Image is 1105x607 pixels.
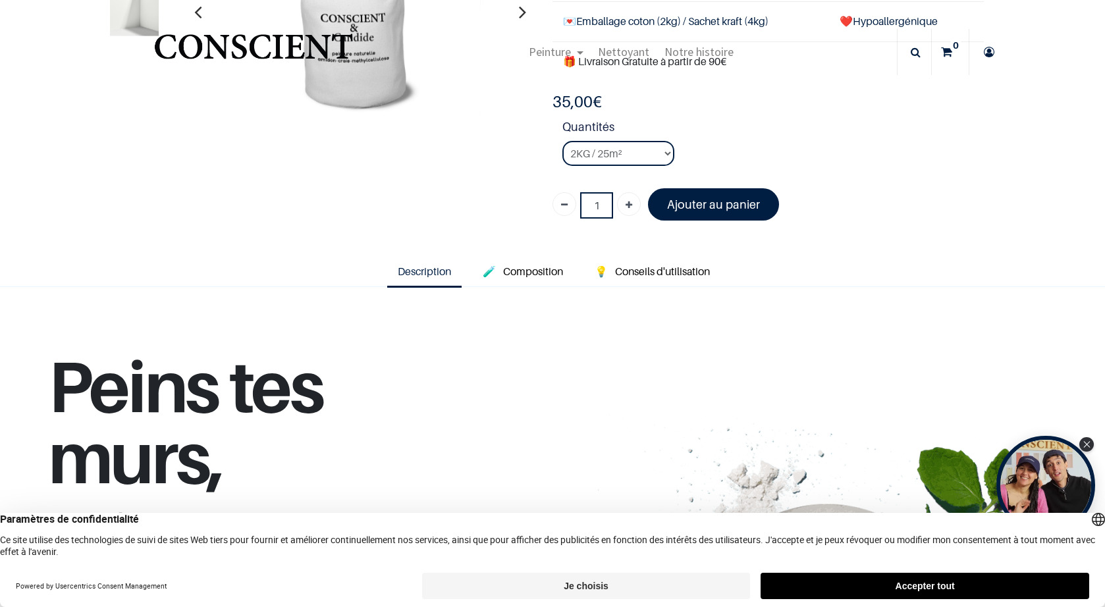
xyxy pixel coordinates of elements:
button: Open chat widget [11,11,51,51]
span: 35,00 [552,92,593,111]
span: Nettoyant [598,44,649,59]
span: 💡 [595,265,608,278]
span: Notre histoire [664,44,734,59]
span: 🧪 [483,265,496,278]
div: Tolstoy bubble widget [996,436,1095,535]
span: Peinture [529,44,571,59]
a: 0 [932,29,969,75]
img: Conscient [151,26,355,78]
a: Ajouter au panier [648,188,779,221]
div: Open Tolstoy [996,436,1095,535]
a: Supprimer [552,192,576,216]
h1: pas tes poumons [70,508,477,529]
a: Ajouter [617,192,641,216]
span: Conseils d'utilisation [615,265,710,278]
a: Logo of Conscient [151,26,355,78]
strong: Quantités [562,118,984,141]
b: € [552,92,602,111]
sup: 0 [950,39,962,52]
div: Close Tolstoy widget [1079,437,1094,452]
a: Peinture [522,29,591,75]
span: Composition [503,265,563,278]
font: Ajouter au panier [667,198,760,211]
h1: Peins tes murs, [48,350,499,509]
span: Description [398,265,451,278]
div: Open Tolstoy widget [996,436,1095,535]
